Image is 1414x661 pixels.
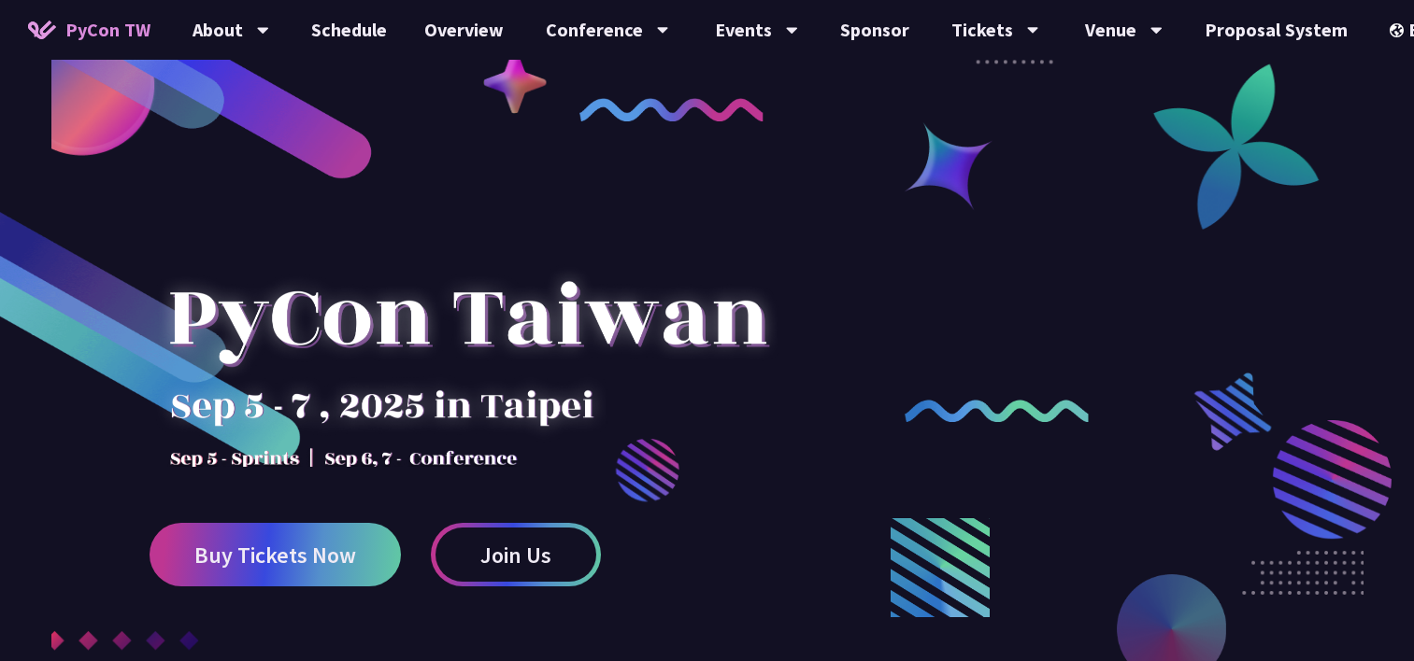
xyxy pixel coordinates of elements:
img: Home icon of PyCon TW 2025 [28,21,56,39]
span: Buy Tickets Now [194,543,356,567]
img: curly-2.e802c9f.png [905,400,1089,423]
img: curly-1.ebdbada.png [579,98,764,121]
span: Join Us [480,543,551,567]
img: Locale Icon [1390,23,1408,37]
span: PyCon TW [65,16,150,44]
a: Buy Tickets Now [150,523,401,586]
a: PyCon TW [9,7,169,53]
a: Join Us [431,523,601,586]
